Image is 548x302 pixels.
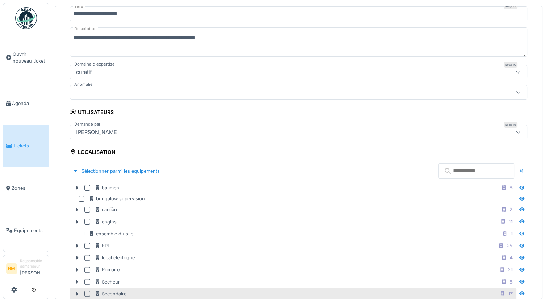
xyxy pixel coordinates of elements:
div: Requis [504,62,517,68]
div: local électrique [95,254,135,261]
a: Agenda [3,82,49,125]
span: Ouvrir nouveau ticket [13,51,46,64]
a: Tickets [3,125,49,167]
a: RM Responsable demandeur[PERSON_NAME] [6,258,46,281]
div: Responsable demandeur [20,258,46,269]
div: Primaire [95,266,120,273]
label: Titre [73,3,85,9]
div: 2 [510,206,513,213]
label: Demandé par [73,121,102,127]
span: Tickets [13,142,46,149]
div: 11 [509,218,513,225]
a: Équipements [3,209,49,252]
div: curatif [73,68,95,76]
span: Zones [12,185,46,192]
div: Requis [504,3,517,9]
div: ensemble du site [89,230,133,237]
a: Ouvrir nouveau ticket [3,33,49,82]
div: bungalow supervision [89,195,145,202]
div: 25 [507,242,513,249]
div: engins [95,218,117,225]
span: Équipements [14,227,46,234]
div: 4 [510,254,513,261]
div: 8 [510,278,513,285]
a: Zones [3,167,49,209]
div: Utilisateurs [70,107,114,119]
div: 17 [508,290,513,297]
div: 21 [508,266,513,273]
div: EPI [95,242,109,249]
img: Badge_color-CXgf-gQk.svg [15,7,37,29]
div: bâtiment [95,184,121,191]
li: RM [6,263,17,274]
li: [PERSON_NAME] [20,258,46,279]
div: [PERSON_NAME] [73,128,122,136]
div: Requis [504,122,517,128]
label: Anomalie [73,81,94,88]
label: Description [73,24,98,33]
div: Sécheur [95,278,120,285]
div: 8 [510,184,513,191]
div: 1 [511,230,513,237]
label: Domaine d'expertise [73,61,116,67]
div: Sélectionner parmi les équipements [70,166,163,176]
div: carrière [95,206,118,213]
span: Agenda [12,100,46,107]
div: Localisation [70,147,116,159]
div: Secondaire [95,290,126,297]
